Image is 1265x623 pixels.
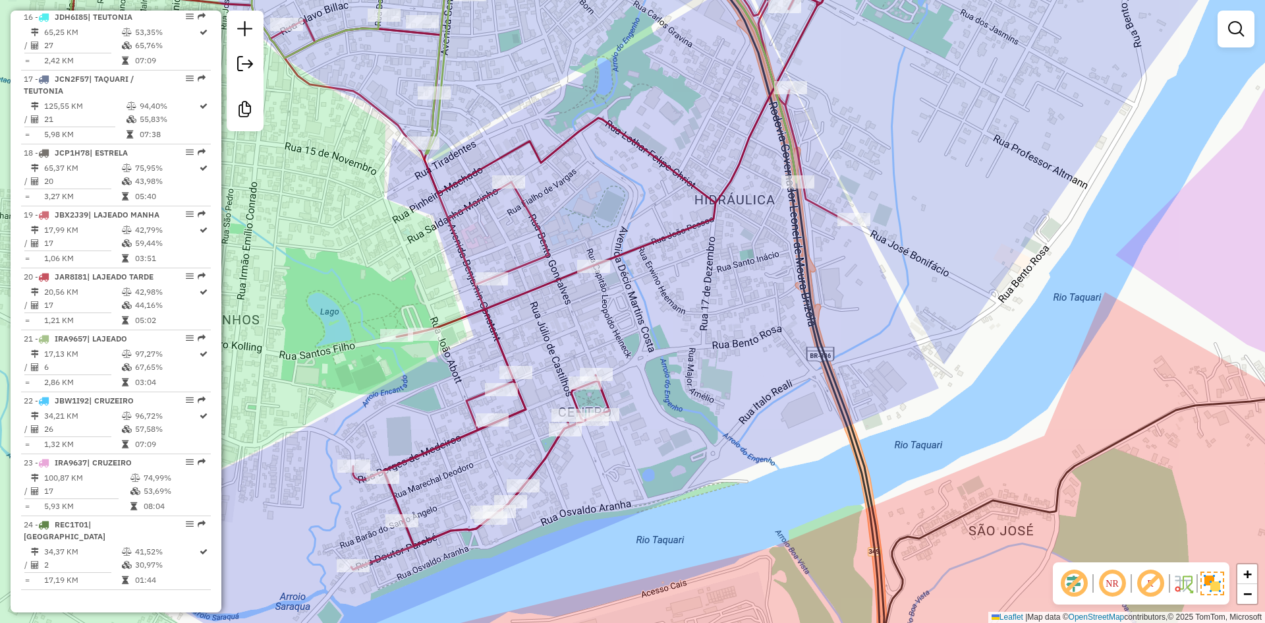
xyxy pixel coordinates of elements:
i: % de utilização da cubagem [122,239,132,247]
td: 34,21 KM [43,409,121,423]
a: Nova sessão e pesquisa [232,16,258,45]
i: % de utilização da cubagem [122,425,132,433]
td: / [24,423,30,436]
td: = [24,190,30,203]
span: JBX2J39 [55,210,88,220]
td: 08:04 [143,500,206,513]
td: 53,35% [134,26,198,39]
span: Exibir rótulo [1135,568,1166,599]
td: 75,95% [134,162,198,175]
i: % de utilização da cubagem [122,561,132,569]
em: Rota exportada [198,272,206,280]
td: 34,37 KM [43,545,121,558]
td: 07:09 [134,54,198,67]
td: 5,98 KM [43,128,126,141]
span: | LAJEADO MANHA [88,210,159,220]
i: Tempo total em rota [122,378,128,386]
span: Ocultar NR [1096,568,1128,599]
td: 100,87 KM [43,471,130,485]
em: Rota exportada [198,458,206,466]
i: Rota otimizada [200,226,208,234]
i: % de utilização da cubagem [122,301,132,309]
i: Tempo total em rota [122,254,128,262]
i: Distância Total [31,164,39,172]
td: 65,76% [134,39,198,52]
td: 97,27% [134,347,198,361]
span: | CRUZEIRO [89,396,134,405]
td: 57,58% [134,423,198,436]
td: = [24,500,30,513]
i: Tempo total em rota [130,502,137,510]
i: Tempo total em rota [122,576,128,584]
a: OpenStreetMap [1069,612,1125,622]
i: Tempo total em rota [122,57,128,65]
em: Rota exportada [198,396,206,404]
i: Tempo total em rota [122,440,128,448]
i: % de utilização do peso [122,164,132,172]
i: Total de Atividades [31,115,39,123]
em: Opções [186,148,194,156]
i: Rota otimizada [200,164,208,172]
i: Rota otimizada [200,548,208,556]
span: IRA9637 [55,458,87,467]
i: Rota otimizada [200,350,208,358]
td: 1,06 KM [43,252,121,265]
td: 03:04 [134,376,198,389]
span: + [1243,566,1252,582]
td: 2,86 KM [43,376,121,389]
i: Total de Atividades [31,239,39,247]
td: 59,44% [134,237,198,250]
td: = [24,252,30,265]
i: % de utilização do peso [122,412,132,420]
i: % de utilização da cubagem [122,42,132,49]
td: 5,93 KM [43,500,130,513]
img: Fluxo de ruas [1173,573,1194,594]
td: = [24,54,30,67]
td: / [24,113,30,126]
em: Opções [186,334,194,342]
em: Opções [186,13,194,20]
td: 42,79% [134,223,198,237]
span: | LAJEADO [87,334,127,343]
span: JDH6I85 [55,12,88,22]
i: Rota otimizada [200,412,208,420]
em: Rota exportada [198,334,206,342]
a: Exibir filtros [1223,16,1249,42]
span: JBW1I92 [55,396,89,405]
span: | [1025,612,1027,622]
i: % de utilização da cubagem [122,177,132,185]
span: 17 - [24,74,134,96]
span: JCN2F57 [55,74,89,84]
td: 44,16% [134,299,198,312]
span: | TEUTONIA [88,12,132,22]
a: Criar modelo [232,96,258,126]
i: Total de Atividades [31,301,39,309]
td: 125,55 KM [43,100,126,113]
i: % de utilização do peso [126,102,136,110]
td: / [24,39,30,52]
span: − [1243,585,1252,602]
td: = [24,574,30,587]
i: % de utilização do peso [122,350,132,358]
td: / [24,361,30,374]
td: 41,52% [134,545,198,558]
a: Leaflet [992,612,1023,622]
a: Zoom out [1237,584,1257,604]
td: = [24,438,30,451]
td: 67,65% [134,361,198,374]
em: Opções [186,74,194,82]
img: Exibir/Ocultar setores [1200,572,1224,595]
td: 94,40% [139,100,198,113]
td: 17,19 KM [43,574,121,587]
td: = [24,376,30,389]
td: / [24,299,30,312]
span: 22 - [24,396,134,405]
td: / [24,175,30,188]
i: Distância Total [31,288,39,296]
td: = [24,314,30,327]
span: 21 - [24,334,127,343]
td: / [24,237,30,250]
span: | LAJEADO TARDE [87,272,154,282]
span: 20 - [24,272,154,282]
td: 17,99 KM [43,223,121,237]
